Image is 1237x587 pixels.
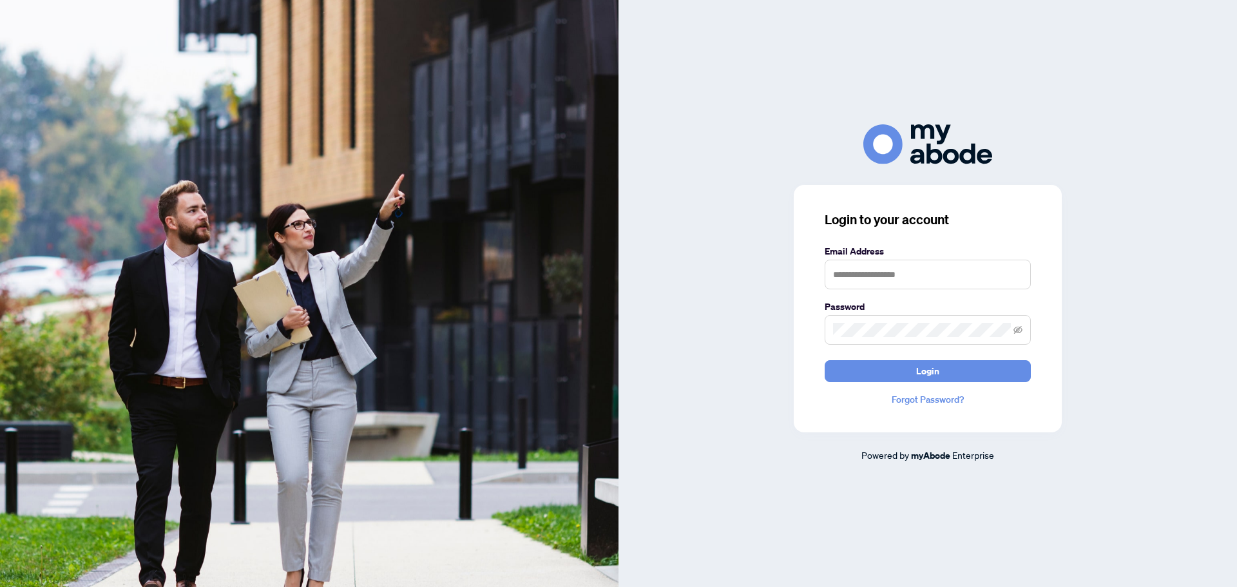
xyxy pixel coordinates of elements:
[825,392,1031,407] a: Forgot Password?
[825,360,1031,382] button: Login
[825,300,1031,314] label: Password
[911,448,950,463] a: myAbode
[916,361,939,381] span: Login
[952,449,994,461] span: Enterprise
[861,449,909,461] span: Powered by
[825,211,1031,229] h3: Login to your account
[863,124,992,164] img: ma-logo
[1013,325,1022,334] span: eye-invisible
[825,244,1031,258] label: Email Address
